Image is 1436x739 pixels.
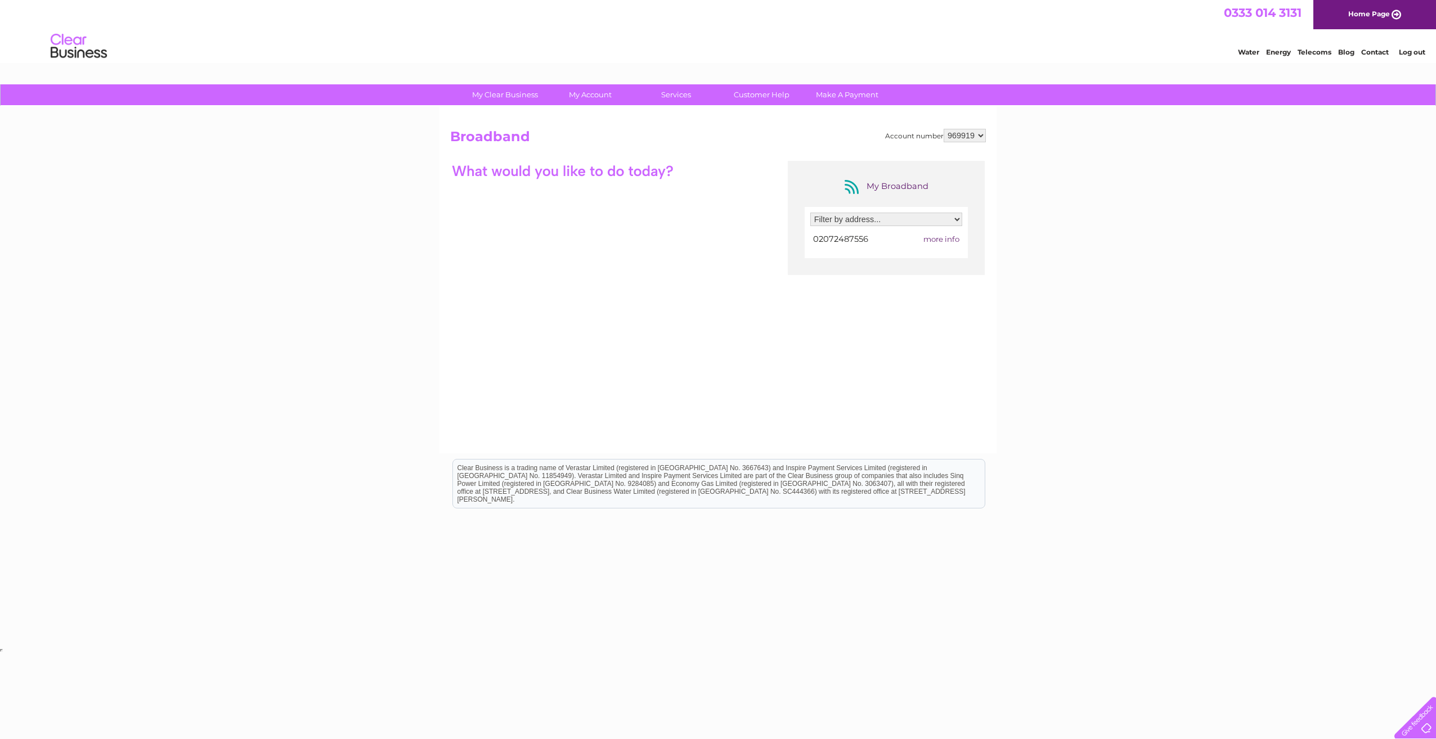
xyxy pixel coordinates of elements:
a: Energy [1266,48,1291,56]
img: logo.png [50,29,107,64]
a: Customer Help [715,84,808,105]
a: Contact [1361,48,1389,56]
a: My Clear Business [459,84,551,105]
a: Telecoms [1298,48,1331,56]
a: Water [1238,48,1259,56]
a: Services [630,84,723,105]
a: Blog [1338,48,1354,56]
a: 0333 014 3131 [1224,6,1302,20]
a: Make A Payment [801,84,894,105]
a: Log out [1399,48,1425,56]
div: Clear Business is a trading name of Verastar Limited (registered in [GEOGRAPHIC_DATA] No. 3667643... [453,6,985,55]
span: 02072487556 [813,234,868,244]
span: more info [923,235,959,244]
h2: Broadband [450,129,986,150]
a: My Account [544,84,637,105]
div: My Broadband [841,178,931,196]
div: Account number [885,129,986,142]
